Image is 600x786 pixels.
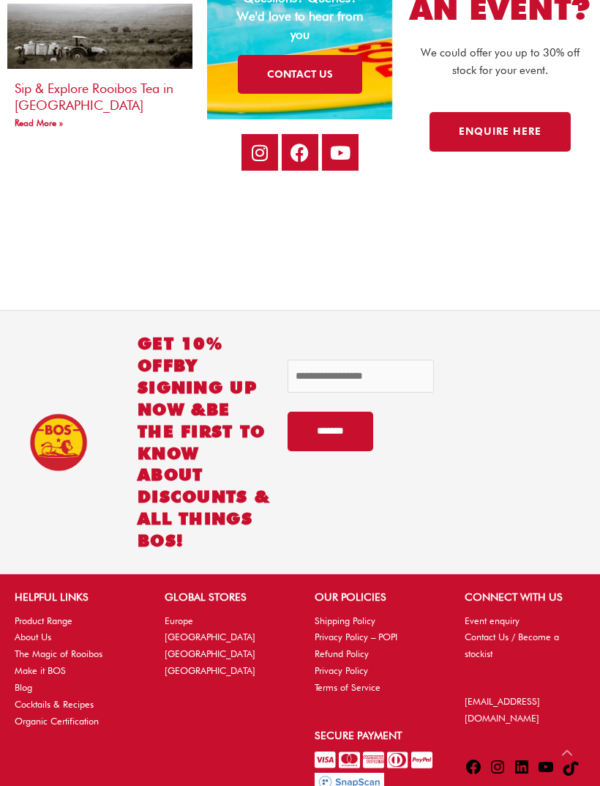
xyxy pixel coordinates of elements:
[315,648,369,659] a: Refund Policy
[15,716,99,727] a: Organic Certification
[465,696,540,724] a: [EMAIL_ADDRESS][DOMAIN_NAME]
[165,665,255,676] a: [GEOGRAPHIC_DATA]
[7,4,192,69] a: rooibos tea
[165,613,285,681] nav: GLOBAL STORES
[138,355,257,419] span: BY SIGNING UP NOW &
[165,631,255,642] a: [GEOGRAPHIC_DATA]
[15,81,173,113] a: Sip & Explore Rooibos Tea in [GEOGRAPHIC_DATA]
[15,665,66,676] a: Make it BOS
[315,682,380,693] a: Terms of Service
[315,665,368,676] a: Privacy Policy
[238,55,362,94] a: CONTACT US
[29,413,88,472] img: BOS Ice Tea
[15,589,135,605] h2: HELPFUL LINKS
[408,44,593,81] p: We could offer you up to 30% off stock for your event.
[465,589,585,605] h2: CONNECT WITH US
[15,648,102,659] a: The Magic of Rooibos
[315,727,435,744] h2: Secure Payment
[459,127,541,137] span: Enquire here
[430,112,571,152] a: Enquire here
[315,613,435,697] nav: OUR POLICIES
[315,631,397,642] a: Privacy Policy – POPI
[15,699,94,710] a: Cocktails & Recipes
[165,648,255,659] a: [GEOGRAPHIC_DATA]
[165,615,193,626] a: Europe
[15,117,63,128] a: Read more about Sip & Explore Rooibos Tea in South Africa
[15,682,32,693] a: Blog
[138,333,271,552] h2: GET 10% OFF be the first to know about discounts & all things BOS!
[465,631,559,659] a: Contact Us / Become a stockist
[15,615,72,626] a: Product Range
[15,613,135,731] nav: HELPFUL LINKS
[465,613,585,664] nav: CONNECT WITH US
[165,589,285,605] h2: GLOBAL STORES
[315,589,435,605] h2: OUR POLICIES
[465,615,520,626] a: Event enquiry
[15,631,51,642] a: About Us
[315,615,375,626] a: Shipping Policy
